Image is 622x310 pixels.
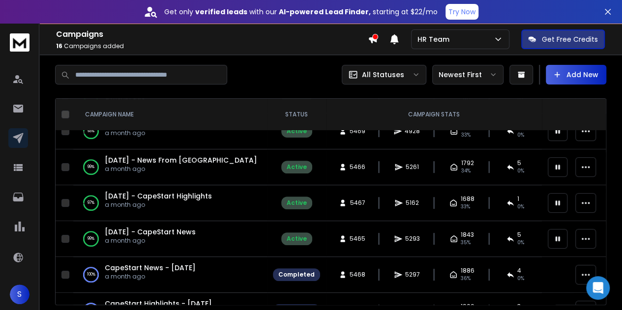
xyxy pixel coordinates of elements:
[326,99,542,131] th: CAMPAIGN STATS
[73,149,267,185] td: 99%[DATE] - News From [GEOGRAPHIC_DATA]a month ago
[521,29,605,49] button: Get Free Credits
[586,276,610,300] div: Open Intercom Messenger
[88,198,94,208] p: 97 %
[517,203,524,211] span: 0 %
[105,155,257,165] a: [DATE] - News From [GEOGRAPHIC_DATA]
[164,7,438,17] p: Get only with our starting at $22/mo
[461,167,470,175] span: 34 %
[517,131,524,139] span: 0 %
[105,165,257,173] p: a month ago
[105,237,196,245] p: a month ago
[73,99,267,131] th: CAMPAIGN NAME
[405,271,420,279] span: 5297
[73,221,267,257] td: 99%[DATE] - CapeStart Newsa month ago
[417,34,453,44] p: HR Team
[10,33,30,52] img: logo
[73,113,267,149] td: 93%Highlights From CapeStart - [DATE]a month ago
[105,263,196,273] a: CapeStart News - [DATE]
[267,99,326,131] th: STATUS
[105,299,212,309] a: CapeStart Highlights - [DATE]
[87,270,95,280] p: 100 %
[517,167,524,175] span: 0 %
[287,235,307,243] div: Active
[460,195,474,203] span: 1688
[56,28,368,40] h1: Campaigns
[88,126,94,136] p: 93 %
[105,201,212,209] p: a month ago
[517,275,524,282] span: 0 %
[105,227,196,237] a: [DATE] - CapeStart News
[287,199,307,207] div: Active
[88,234,94,244] p: 99 %
[460,275,470,282] span: 36 %
[461,239,471,247] span: 35 %
[445,4,478,20] button: Try Now
[287,163,307,171] div: Active
[56,42,368,50] p: Campaigns added
[461,131,470,139] span: 33 %
[432,65,504,85] button: Newest First
[278,271,315,279] div: Completed
[287,127,307,135] div: Active
[350,163,365,171] span: 5466
[405,127,420,135] span: 4928
[461,231,474,239] span: 1843
[105,273,196,281] p: a month ago
[195,7,247,17] strong: verified leads
[461,159,474,167] span: 1792
[10,284,30,304] button: S
[350,127,365,135] span: 5469
[405,235,420,243] span: 5293
[460,267,474,275] span: 1886
[350,271,365,279] span: 5468
[279,7,371,17] strong: AI-powered Lead Finder,
[350,235,365,243] span: 5465
[517,195,519,203] span: 1
[517,231,521,239] span: 5
[517,159,521,167] span: 5
[73,185,267,221] td: 97%[DATE] - CapeStart Highlightsa month ago
[56,42,62,50] span: 16
[88,162,94,172] p: 99 %
[105,129,232,137] p: a month ago
[542,34,598,44] p: Get Free Credits
[105,191,212,201] a: [DATE] - CapeStart Highlights
[517,239,524,247] span: 0 %
[362,70,404,80] p: All Statuses
[448,7,475,17] p: Try Now
[517,267,521,275] span: 4
[546,65,606,85] button: Add New
[406,163,419,171] span: 5261
[73,257,267,293] td: 100%CapeStart News - [DATE]a month ago
[406,199,419,207] span: 5162
[460,203,470,211] span: 33 %
[350,199,365,207] span: 5467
